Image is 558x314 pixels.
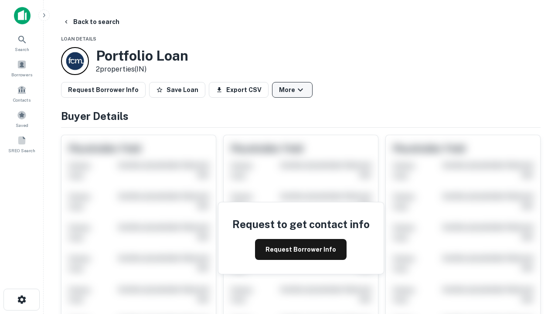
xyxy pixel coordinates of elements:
[3,132,41,156] a: SREO Search
[13,96,31,103] span: Contacts
[255,239,347,260] button: Request Borrower Info
[14,7,31,24] img: capitalize-icon.png
[272,82,313,98] button: More
[3,31,41,55] a: Search
[59,14,123,30] button: Back to search
[3,56,41,80] a: Borrowers
[96,48,188,64] h3: Portfolio Loan
[11,71,32,78] span: Borrowers
[209,82,269,98] button: Export CSV
[232,216,370,232] h4: Request to get contact info
[61,82,146,98] button: Request Borrower Info
[514,244,558,286] iframe: Chat Widget
[8,147,35,154] span: SREO Search
[61,36,96,41] span: Loan Details
[3,82,41,105] a: Contacts
[61,108,541,124] h4: Buyer Details
[15,46,29,53] span: Search
[96,64,188,75] p: 2 properties (IN)
[3,107,41,130] a: Saved
[149,82,205,98] button: Save Loan
[16,122,28,129] span: Saved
